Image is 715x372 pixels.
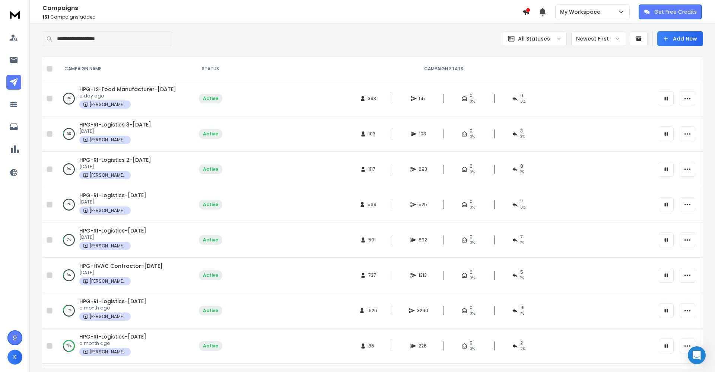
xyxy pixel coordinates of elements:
span: 0% [470,311,475,317]
p: [PERSON_NAME] Property Group [89,243,127,249]
span: 0 [520,93,523,99]
p: 7 % [67,236,71,244]
span: 0 [470,163,473,169]
div: Active [203,131,218,137]
p: 15 % [66,307,71,314]
div: Active [203,343,218,349]
p: My Workspace [560,8,603,16]
span: 226 [419,343,427,349]
a: HPG-RI-Logistics 3-[DATE] [79,121,151,128]
button: K [7,350,22,365]
td: 15%HPG-RI-Logistics-[DATE]a month ago[PERSON_NAME] Property Group [55,293,188,328]
h1: Campaigns [42,4,522,13]
td: 77%HPG-RI-Logistics-[DATE]a month ago[PERSON_NAME] Property Group [55,328,188,364]
span: 0% [470,275,475,281]
th: STATUS [188,57,233,81]
span: 0% [470,240,475,246]
span: 0 [470,269,473,275]
p: 6 % [67,272,71,279]
div: Open Intercom Messenger [688,346,706,364]
span: 103 [368,131,376,137]
span: 55 [419,96,426,102]
button: Add New [657,31,703,46]
span: 569 [368,202,376,208]
p: [PERSON_NAME] Property Group [89,102,127,108]
td: 0%HPG-RI-Logistics 2-[DATE][DATE][PERSON_NAME] Property Group [55,152,188,187]
span: 0 [470,234,473,240]
span: 1626 [367,308,377,314]
span: 1 % [520,311,524,317]
span: 3290 [417,308,428,314]
span: 2 % [520,346,525,352]
p: 5 % [67,130,71,138]
p: Campaigns added [42,14,522,20]
span: 8 [520,163,523,169]
div: Active [203,308,218,314]
span: 1 % [520,240,524,246]
p: 77 % [66,342,71,350]
span: 1117 [368,166,376,172]
span: 525 [419,202,427,208]
p: [DATE] [79,164,151,170]
p: 0 % [67,95,71,102]
p: [PERSON_NAME] Property Group [89,208,127,214]
div: Active [203,96,218,102]
span: 0% [470,205,475,211]
td: 5%HPG-RI-Logistics 3-[DATE][DATE][PERSON_NAME] Property Group [55,116,188,152]
span: 737 [368,272,376,278]
div: Active [203,272,218,278]
p: [PERSON_NAME] Property Group [89,278,127,284]
span: 0% [470,169,475,175]
span: 151 [42,14,49,20]
span: 0% [470,99,475,105]
a: HPG-HVAC Contractor-[DATE] [79,262,163,270]
a: HPG-RI-Logistics-[DATE] [79,333,146,340]
p: [PERSON_NAME] Property Group [89,137,127,143]
a: HPG-RI-Logistics-[DATE] [79,192,146,199]
span: 0 [470,199,473,205]
span: 0 [470,305,473,311]
a: HPG-RI-Logistics-[DATE] [79,227,146,234]
span: 19 [520,305,525,311]
th: CAMPAIGN NAME [55,57,188,81]
span: HPG-RI-Logistics-[DATE] [79,298,146,305]
p: 0 % [67,166,71,173]
span: 0 [470,340,473,346]
span: 501 [368,237,376,243]
td: 7%HPG-RI-Logistics-[DATE][DATE][PERSON_NAME] Property Group [55,222,188,258]
span: 2 [520,340,523,346]
span: 1313 [419,272,427,278]
span: 0 [470,128,473,134]
button: Get Free Credits [639,4,702,19]
p: a month ago [79,340,146,346]
td: 6%HPG-HVAC Contractor-[DATE][DATE][PERSON_NAME] Property Group [55,258,188,293]
div: Active [203,166,218,172]
p: [PERSON_NAME] Property Group [89,314,127,320]
p: [DATE] [79,199,146,205]
span: 85 [368,343,376,349]
p: [DATE] [79,128,151,134]
p: [PERSON_NAME] Property Group [89,172,127,178]
span: 3 [520,128,523,134]
td: 0%HPG-LS-Food Manufacturer-[DATE]a day ago[PERSON_NAME] Property Group [55,81,188,116]
span: 3 % [520,134,525,140]
p: All Statuses [518,35,550,42]
span: 1 % [520,169,524,175]
a: HPG-RI-Logistics 2-[DATE] [79,156,151,164]
span: 693 [419,166,427,172]
p: Get Free Credits [654,8,697,16]
a: HPG-LS-Food Manufacturer-[DATE] [79,86,176,93]
div: Active [203,237,218,243]
p: [PERSON_NAME] Property Group [89,349,127,355]
p: [DATE] [79,234,146,240]
th: CAMPAIGN STATS [233,57,654,81]
span: 7 [520,234,523,240]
